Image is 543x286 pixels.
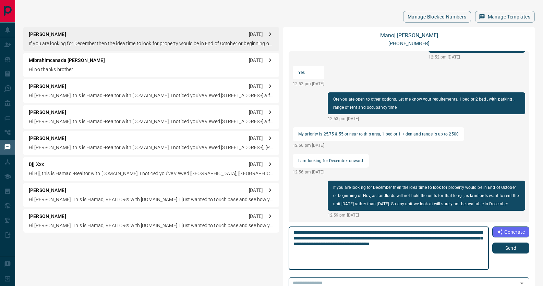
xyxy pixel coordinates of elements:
p: 12:56 pm [DATE] [293,169,369,175]
p: If you are looking for December then the idea time to look for property would be in End of Octobe... [29,40,274,47]
p: [PHONE_NUMBER] [388,40,430,47]
p: If you are looking for December then the idea time to look for property would be in End of Octobe... [333,183,520,208]
p: [PERSON_NAME] [29,213,66,220]
button: Send [492,243,529,253]
p: Bjj Xxx [29,161,44,168]
p: Mibrahimcanada [PERSON_NAME] [29,57,105,64]
p: [PERSON_NAME] [29,187,66,194]
p: [PERSON_NAME] [29,109,66,116]
p: Hi [PERSON_NAME], this is Hamad -Realtor with [DOMAIN_NAME], I noticed you've viewed [STREET_ADDR... [29,118,274,125]
p: [DATE] [249,213,263,220]
p: [DATE] [249,187,263,194]
p: 12:52 pm [DATE] [293,81,324,87]
p: [DATE] [249,57,263,64]
p: [DATE] [249,135,263,142]
p: [DATE] [249,83,263,90]
p: [DATE] [249,109,263,116]
p: 12:52 pm [DATE] [429,54,525,60]
p: Hi [PERSON_NAME], this is Hamad -Realtor with [DOMAIN_NAME], I noticed you've viewed [STREET_ADDR... [29,92,274,99]
p: [DATE] [249,161,263,168]
p: [PERSON_NAME] [29,31,66,38]
button: Manage Templates [475,11,535,23]
p: Hi Bjj, this is Hamad -Realtor with [DOMAIN_NAME], I noticed you've viewed [GEOGRAPHIC_DATA], [GE... [29,170,274,177]
p: Yes [298,68,319,77]
p: Hi no thanks brother [29,66,274,73]
p: [PERSON_NAME] [29,83,66,90]
button: Generate [492,226,529,237]
p: 12:56 pm [DATE] [293,142,464,148]
p: [PERSON_NAME] [29,135,66,142]
p: 12:59 pm [DATE] [328,212,525,218]
p: Hi [PERSON_NAME], this is Hamad -Realtor with [DOMAIN_NAME], I noticed you've viewed [STREET_ADDR... [29,144,274,151]
p: Hi [PERSON_NAME], This is Hamad, REALTOR® with [DOMAIN_NAME]. I just wanted to touch base and see... [29,222,274,229]
p: Hi [PERSON_NAME], This is Hamad, REALTOR® with [DOMAIN_NAME]. I just wanted to touch base and see... [29,196,274,203]
p: [DATE] [249,31,263,38]
p: Ore you are open to other options. Let me know your requirements, 1 bed or 2 bed , with parking ,... [333,95,520,112]
p: I am looking for December onward [298,157,363,165]
button: Manage Blocked Numbers [403,11,471,23]
p: 12:53 pm [DATE] [328,116,525,122]
a: Manoj [PERSON_NAME] [380,32,438,39]
p: My priority is 25,75 & 55 or near to this area, 1 bed or 1 + den and range is up to 2500 [298,130,459,138]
